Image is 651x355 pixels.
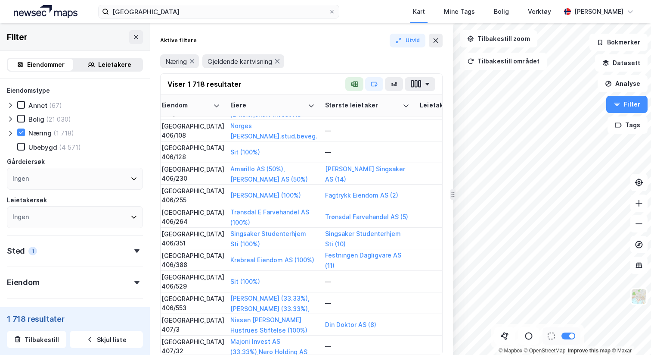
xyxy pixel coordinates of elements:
div: Leietakere [98,60,131,70]
div: — [325,298,409,308]
div: (21 030) [46,115,71,123]
div: 0 [420,277,465,286]
div: Kontrollprogram for chat [608,314,651,355]
div: Filter [7,30,28,44]
div: Gårdeiersøk [7,157,45,167]
button: Tilbakestill området [460,53,547,70]
div: Leietakersøk [7,195,47,205]
div: — [325,342,409,351]
div: Viser 1 718 resultater [167,79,242,89]
div: [GEOGRAPHIC_DATA], 406/128 [161,143,220,161]
div: Verktøy [528,6,551,17]
div: Kart [413,6,425,17]
div: (4 571) [59,143,81,151]
a: OpenStreetMap [524,348,566,354]
div: [GEOGRAPHIC_DATA], 407/3 [161,316,220,334]
div: [GEOGRAPHIC_DATA], 406/388 [161,251,220,269]
div: 1 [420,212,465,221]
div: Sted [7,246,25,256]
div: Bolig [494,6,509,17]
button: Tilbakestill zoom [460,30,537,47]
div: [GEOGRAPHIC_DATA], 406/553 [161,294,220,312]
div: 0 [420,298,465,308]
div: [GEOGRAPHIC_DATA], 406/264 [161,208,220,226]
button: Analyse [598,75,648,92]
div: [GEOGRAPHIC_DATA], 406/108 [161,122,220,140]
div: Mine Tags [444,6,475,17]
input: Søk på adresse, matrikkel, gårdeiere, leietakere eller personer [109,5,329,18]
div: Eiendomstype [7,85,50,96]
div: [GEOGRAPHIC_DATA], 406/351 [161,229,220,248]
div: [GEOGRAPHIC_DATA], 406/255 [161,186,220,204]
button: Skjul liste [70,331,143,348]
button: Tilbakestill [7,331,66,348]
div: 1 [420,169,465,178]
div: Eiendom [161,101,210,110]
img: logo.a4113a55bc3d86da70a041830d287a7e.svg [14,5,77,18]
div: 1 [420,191,465,200]
div: Ingen [12,212,29,222]
div: [GEOGRAPHIC_DATA], 406/529 [161,273,220,291]
div: Eiendommer [27,60,65,70]
div: — [325,126,409,135]
div: (67) [49,101,62,110]
button: Tags [608,116,648,134]
div: Eiendom [7,277,40,288]
div: [GEOGRAPHIC_DATA], 406/230 [161,165,220,183]
div: 1 718 resultater [7,314,143,324]
div: 0 [420,148,465,157]
div: Ubebygd [28,143,57,151]
div: Største leietaker [325,101,399,110]
div: 0 [420,126,465,135]
button: Utvid [390,34,426,47]
button: Filter [606,96,648,113]
button: Bokmerker [589,34,648,51]
div: Leietakere [420,101,455,110]
div: Næring [28,129,52,137]
div: 1 [420,255,465,264]
div: Eiere [230,101,304,110]
a: Mapbox [499,348,522,354]
div: (1 718) [53,129,74,137]
div: — [325,148,409,157]
iframe: Chat Widget [608,314,651,355]
div: Ingen [12,173,29,184]
div: 0 [420,342,465,351]
img: Z [631,288,647,305]
div: [PERSON_NAME] [574,6,623,17]
div: Bolig [28,115,44,123]
div: Aktive filtere [160,37,197,44]
button: Datasett [595,54,648,72]
div: — [325,277,409,286]
div: 1 [420,234,465,243]
span: Næring [165,57,187,66]
span: Gjeldende kartvisning [208,57,272,66]
div: Annet [28,101,47,110]
a: Improve this map [568,348,611,354]
div: 1 [28,247,37,255]
div: 1 [420,320,465,329]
